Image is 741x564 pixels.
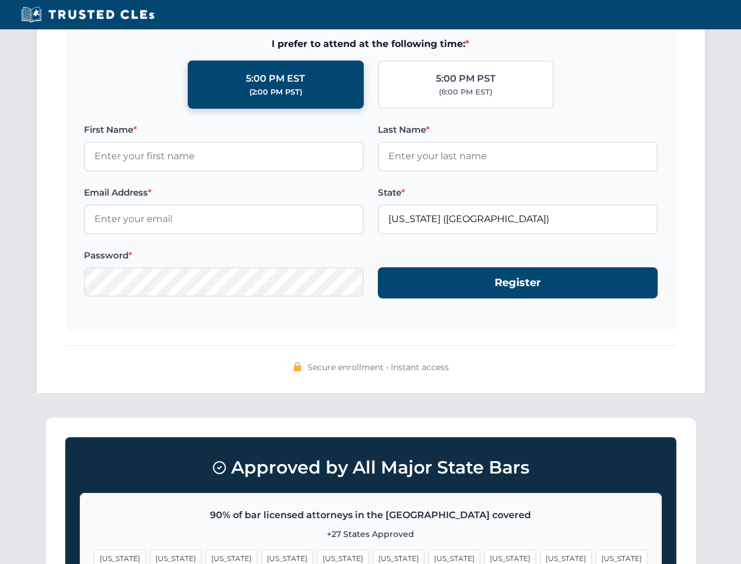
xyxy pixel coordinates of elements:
[378,204,658,234] input: Florida (FL)
[84,249,364,263] label: Password
[378,186,658,200] label: State
[436,71,496,86] div: 5:00 PM PST
[246,71,305,86] div: 5:00 PM EST
[84,36,658,52] span: I prefer to attend at the following time:
[84,204,364,234] input: Enter your email
[84,186,364,200] label: Email Address
[249,86,302,98] div: (2:00 PM PST)
[18,6,158,23] img: Trusted CLEs
[94,528,647,540] p: +27 States Approved
[378,267,658,298] button: Register
[439,86,492,98] div: (8:00 PM EST)
[80,452,662,484] h3: Approved by All Major State Bars
[293,362,302,371] img: 🔒
[378,142,658,171] input: Enter your last name
[378,123,658,137] label: Last Name
[84,123,364,137] label: First Name
[94,508,647,523] p: 90% of bar licensed attorneys in the [GEOGRAPHIC_DATA] covered
[84,142,364,171] input: Enter your first name
[307,361,449,374] span: Secure enrollment • Instant access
